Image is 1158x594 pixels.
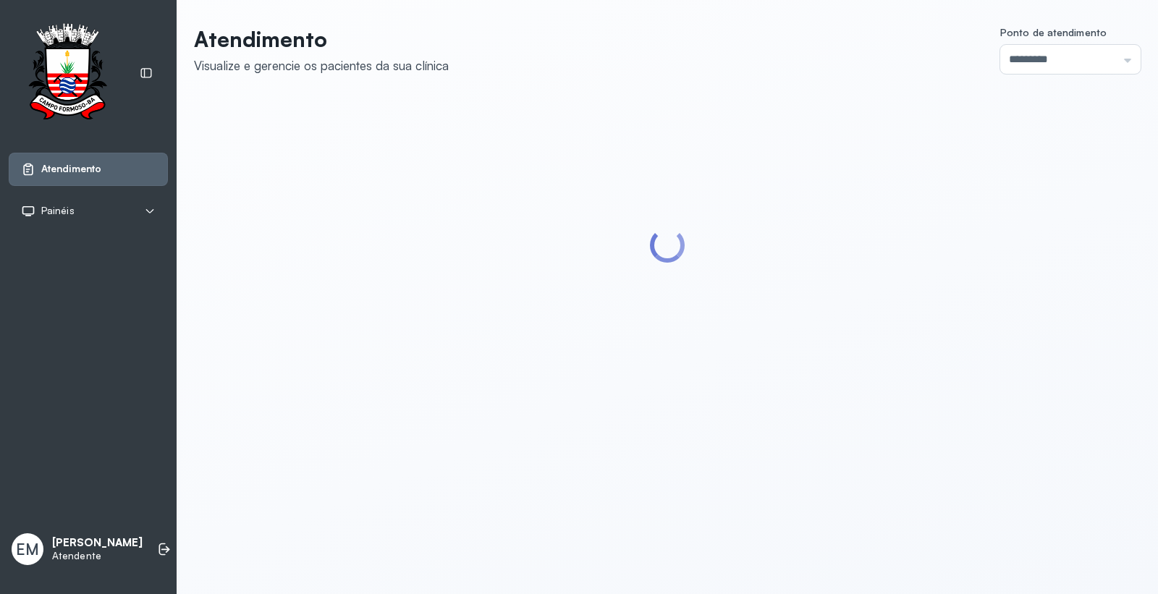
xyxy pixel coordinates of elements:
[15,23,119,124] img: Logotipo do estabelecimento
[21,162,156,177] a: Atendimento
[41,163,101,175] span: Atendimento
[194,26,449,52] p: Atendimento
[194,58,449,73] div: Visualize e gerencie os pacientes da sua clínica
[41,205,75,217] span: Painéis
[52,550,143,562] p: Atendente
[52,536,143,550] p: [PERSON_NAME]
[1000,26,1107,38] span: Ponto de atendimento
